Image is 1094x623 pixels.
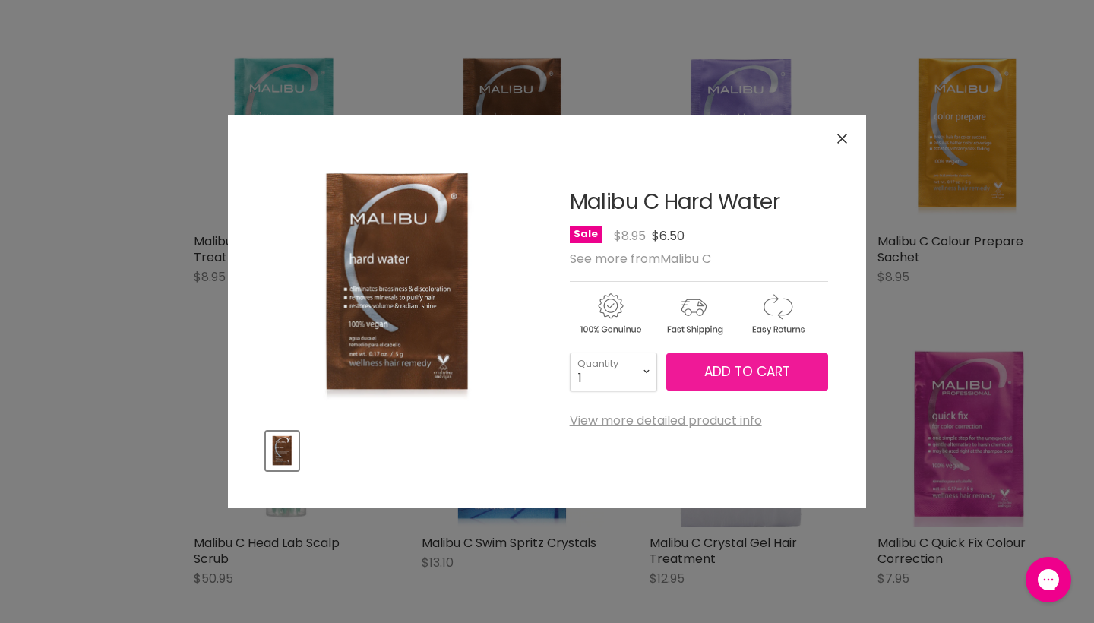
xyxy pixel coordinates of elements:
span: See more from [570,250,711,267]
select: Quantity [570,353,657,391]
img: Malibu C Hard Water [267,433,297,469]
a: View more detailed product info [570,414,762,428]
span: Add to cart [704,362,790,381]
iframe: Gorgias live chat messenger [1018,552,1079,608]
a: Malibu C [660,250,711,267]
button: Malibu C Hard Water [266,432,299,470]
div: Malibu C Hard Water image. Click or Scroll to Zoom. [266,153,530,417]
span: $8.95 [614,227,646,245]
span: Sale [570,226,602,243]
img: Malibu C Hard Water [288,152,508,416]
button: Add to cart [666,353,828,391]
span: $6.50 [652,227,685,245]
img: genuine.gif [570,291,650,337]
img: returns.gif [737,291,817,337]
div: Product thumbnails [264,427,533,470]
img: shipping.gif [653,291,734,337]
a: Malibu C Hard Water [570,187,779,217]
button: Close [826,122,858,155]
